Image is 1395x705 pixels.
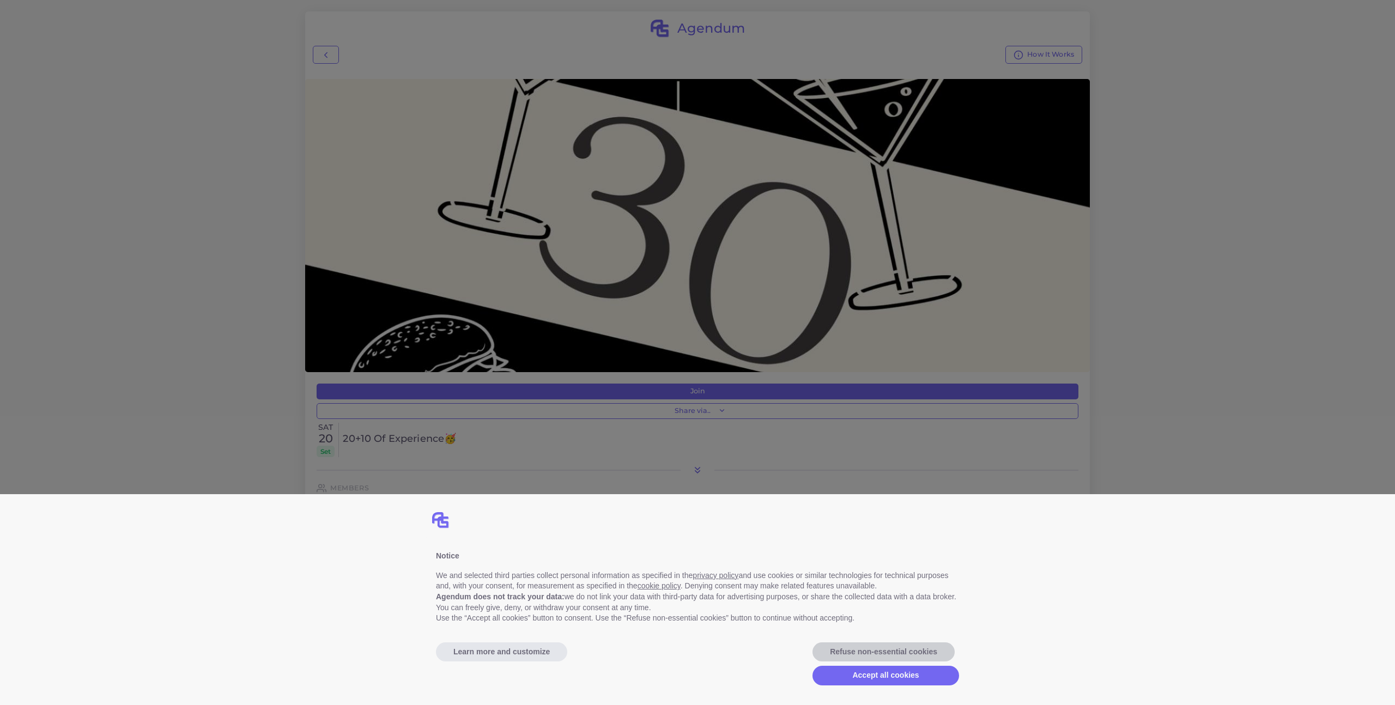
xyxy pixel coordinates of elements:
[436,592,565,601] b: Agendum does not track your data:
[436,551,959,562] div: Notice
[436,603,959,613] p: You can freely give, deny, or withdraw your consent at any time.
[436,592,959,603] p: we do not link your data with third-party data for advertising purposes, or share the collected d...
[812,642,955,662] button: Refuse non-essential cookies
[436,570,959,592] p: We and selected third parties collect personal information as specified in the and use cookies or...
[693,571,738,580] a: privacy policy
[436,613,959,624] p: Use the “Accept all cookies” button to consent. Use the “Refuse non-essential cookies” button to ...
[436,642,567,662] button: Learn more and customize
[812,666,959,685] button: Accept all cookies
[638,581,681,590] a: cookie policy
